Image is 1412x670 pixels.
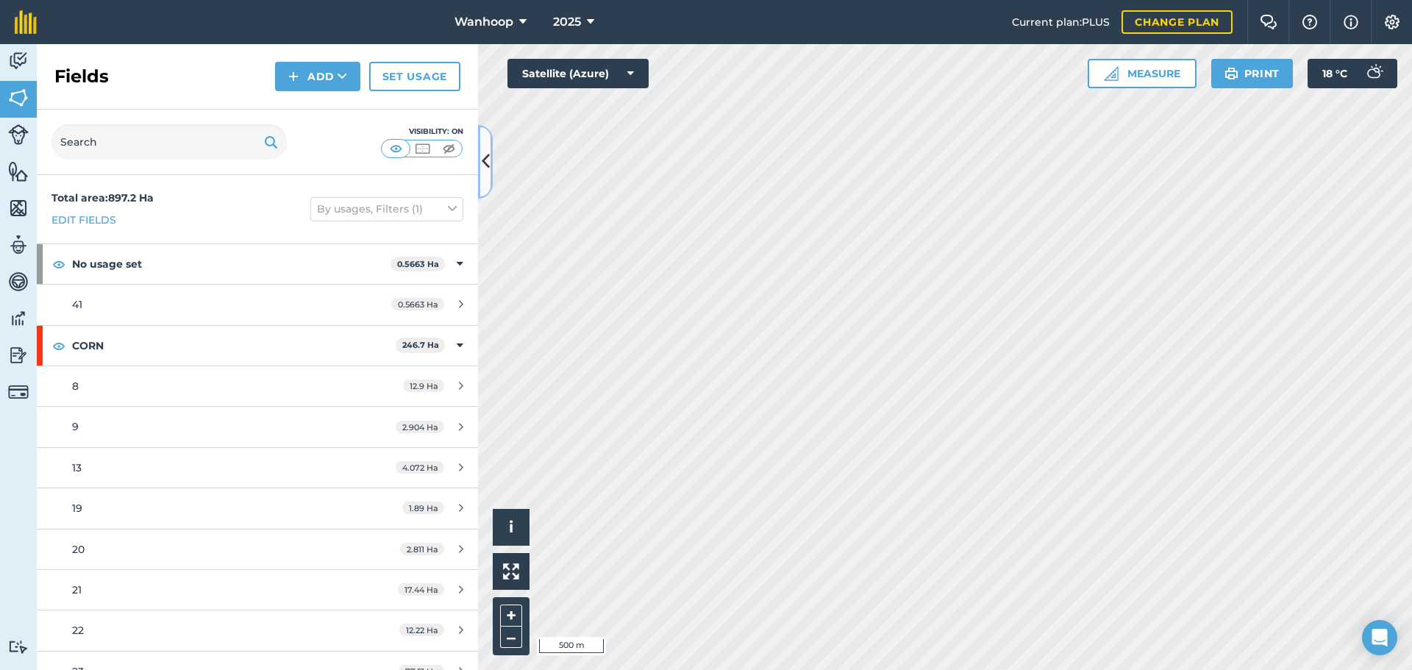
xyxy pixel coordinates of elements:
img: svg+xml;base64,PD94bWwgdmVyc2lvbj0iMS4wIiBlbmNvZGluZz0idXRmLTgiPz4KPCEtLSBHZW5lcmF0b3I6IEFkb2JlIE... [8,307,29,329]
span: Wanhoop [454,13,513,31]
button: Add [275,62,360,91]
a: Change plan [1122,10,1233,34]
div: Open Intercom Messenger [1362,620,1397,655]
div: CORN246.7 Ha [37,326,478,366]
img: svg+xml;base64,PD94bWwgdmVyc2lvbj0iMS4wIiBlbmNvZGluZz0idXRmLTgiPz4KPCEtLSBHZW5lcmF0b3I6IEFkb2JlIE... [8,382,29,402]
img: Two speech bubbles overlapping with the left bubble in the forefront [1260,15,1277,29]
img: svg+xml;base64,PHN2ZyB4bWxucz0iaHR0cDovL3d3dy53My5vcmcvMjAwMC9zdmciIHdpZHRoPSIxOSIgaGVpZ2h0PSIyNC... [264,133,278,151]
span: 2.904 Ha [396,421,444,433]
img: svg+xml;base64,PHN2ZyB4bWxucz0iaHR0cDovL3d3dy53My5vcmcvMjAwMC9zdmciIHdpZHRoPSI1NiIgaGVpZ2h0PSI2MC... [8,87,29,109]
span: 41 [72,298,82,311]
button: – [500,627,522,648]
img: svg+xml;base64,PHN2ZyB4bWxucz0iaHR0cDovL3d3dy53My5vcmcvMjAwMC9zdmciIHdpZHRoPSIxOCIgaGVpZ2h0PSIyNC... [52,337,65,354]
img: svg+xml;base64,PHN2ZyB4bWxucz0iaHR0cDovL3d3dy53My5vcmcvMjAwMC9zdmciIHdpZHRoPSIxOSIgaGVpZ2h0PSIyNC... [1224,65,1238,82]
button: + [500,605,522,627]
a: 92.904 Ha [37,407,478,446]
img: svg+xml;base64,PD94bWwgdmVyc2lvbj0iMS4wIiBlbmNvZGluZz0idXRmLTgiPz4KPCEtLSBHZW5lcmF0b3I6IEFkb2JlIE... [8,50,29,72]
button: Print [1211,59,1294,88]
div: Visibility: On [381,126,463,138]
span: 18 ° C [1322,59,1347,88]
span: 1.89 Ha [402,502,444,514]
span: 13 [72,461,82,474]
span: 0.5663 Ha [391,298,444,310]
button: Satellite (Azure) [507,59,649,88]
button: By usages, Filters (1) [310,197,463,221]
span: 20 [72,543,85,556]
span: 2025 [553,13,581,31]
a: 2212.22 Ha [37,610,478,650]
img: svg+xml;base64,PD94bWwgdmVyc2lvbj0iMS4wIiBlbmNvZGluZz0idXRmLTgiPz4KPCEtLSBHZW5lcmF0b3I6IEFkb2JlIE... [8,640,29,654]
input: Search [51,124,287,160]
img: Four arrows, one pointing top left, one top right, one bottom right and the last bottom left [503,563,519,580]
strong: 0.5663 Ha [397,259,439,269]
span: Current plan : PLUS [1012,14,1110,30]
a: 812.9 Ha [37,366,478,406]
img: svg+xml;base64,PHN2ZyB4bWxucz0iaHR0cDovL3d3dy53My5vcmcvMjAwMC9zdmciIHdpZHRoPSIxNyIgaGVpZ2h0PSIxNy... [1344,13,1358,31]
span: 2.811 Ha [400,543,444,555]
img: svg+xml;base64,PD94bWwgdmVyc2lvbj0iMS4wIiBlbmNvZGluZz0idXRmLTgiPz4KPCEtLSBHZW5lcmF0b3I6IEFkb2JlIE... [8,124,29,145]
button: Measure [1088,59,1197,88]
strong: Total area : 897.2 Ha [51,191,154,204]
span: 4.072 Ha [396,461,444,474]
img: svg+xml;base64,PHN2ZyB4bWxucz0iaHR0cDovL3d3dy53My5vcmcvMjAwMC9zdmciIHdpZHRoPSI1MCIgaGVpZ2h0PSI0MC... [440,141,458,156]
img: fieldmargin Logo [15,10,37,34]
span: i [509,518,513,536]
span: 17.44 Ha [398,583,444,596]
button: 18 °C [1308,59,1397,88]
img: svg+xml;base64,PHN2ZyB4bWxucz0iaHR0cDovL3d3dy53My5vcmcvMjAwMC9zdmciIHdpZHRoPSI1NiIgaGVpZ2h0PSI2MC... [8,160,29,182]
a: 410.5663 Ha [37,285,478,324]
img: svg+xml;base64,PD94bWwgdmVyc2lvbj0iMS4wIiBlbmNvZGluZz0idXRmLTgiPz4KPCEtLSBHZW5lcmF0b3I6IEFkb2JlIE... [8,344,29,366]
img: A cog icon [1383,15,1401,29]
a: 134.072 Ha [37,448,478,488]
img: svg+xml;base64,PD94bWwgdmVyc2lvbj0iMS4wIiBlbmNvZGluZz0idXRmLTgiPz4KPCEtLSBHZW5lcmF0b3I6IEFkb2JlIE... [8,234,29,256]
span: 12.22 Ha [399,624,444,636]
button: i [493,509,529,546]
span: 19 [72,502,82,515]
img: svg+xml;base64,PHN2ZyB4bWxucz0iaHR0cDovL3d3dy53My5vcmcvMjAwMC9zdmciIHdpZHRoPSIxNCIgaGVpZ2h0PSIyNC... [288,68,299,85]
a: 202.811 Ha [37,530,478,569]
h2: Fields [54,65,109,88]
img: svg+xml;base64,PHN2ZyB4bWxucz0iaHR0cDovL3d3dy53My5vcmcvMjAwMC9zdmciIHdpZHRoPSI1MCIgaGVpZ2h0PSI0MC... [413,141,432,156]
img: svg+xml;base64,PHN2ZyB4bWxucz0iaHR0cDovL3d3dy53My5vcmcvMjAwMC9zdmciIHdpZHRoPSI1NiIgaGVpZ2h0PSI2MC... [8,197,29,219]
span: 12.9 Ha [403,379,444,392]
span: 21 [72,583,82,596]
img: svg+xml;base64,PHN2ZyB4bWxucz0iaHR0cDovL3d3dy53My5vcmcvMjAwMC9zdmciIHdpZHRoPSIxOCIgaGVpZ2h0PSIyNC... [52,255,65,273]
strong: No usage set [72,244,391,284]
strong: CORN [72,326,396,366]
img: svg+xml;base64,PD94bWwgdmVyc2lvbj0iMS4wIiBlbmNvZGluZz0idXRmLTgiPz4KPCEtLSBHZW5lcmF0b3I6IEFkb2JlIE... [8,271,29,293]
a: 2117.44 Ha [37,570,478,610]
span: 9 [72,420,79,433]
span: 22 [72,624,84,637]
div: No usage set0.5663 Ha [37,244,478,284]
span: 8 [72,379,79,393]
a: 191.89 Ha [37,488,478,528]
img: Ruler icon [1104,66,1119,81]
img: svg+xml;base64,PHN2ZyB4bWxucz0iaHR0cDovL3d3dy53My5vcmcvMjAwMC9zdmciIHdpZHRoPSI1MCIgaGVpZ2h0PSI0MC... [387,141,405,156]
img: A question mark icon [1301,15,1319,29]
a: Set usage [369,62,460,91]
a: Edit fields [51,212,116,228]
img: svg+xml;base64,PD94bWwgdmVyc2lvbj0iMS4wIiBlbmNvZGluZz0idXRmLTgiPz4KPCEtLSBHZW5lcmF0b3I6IEFkb2JlIE... [1359,59,1388,88]
strong: 246.7 Ha [402,340,439,350]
